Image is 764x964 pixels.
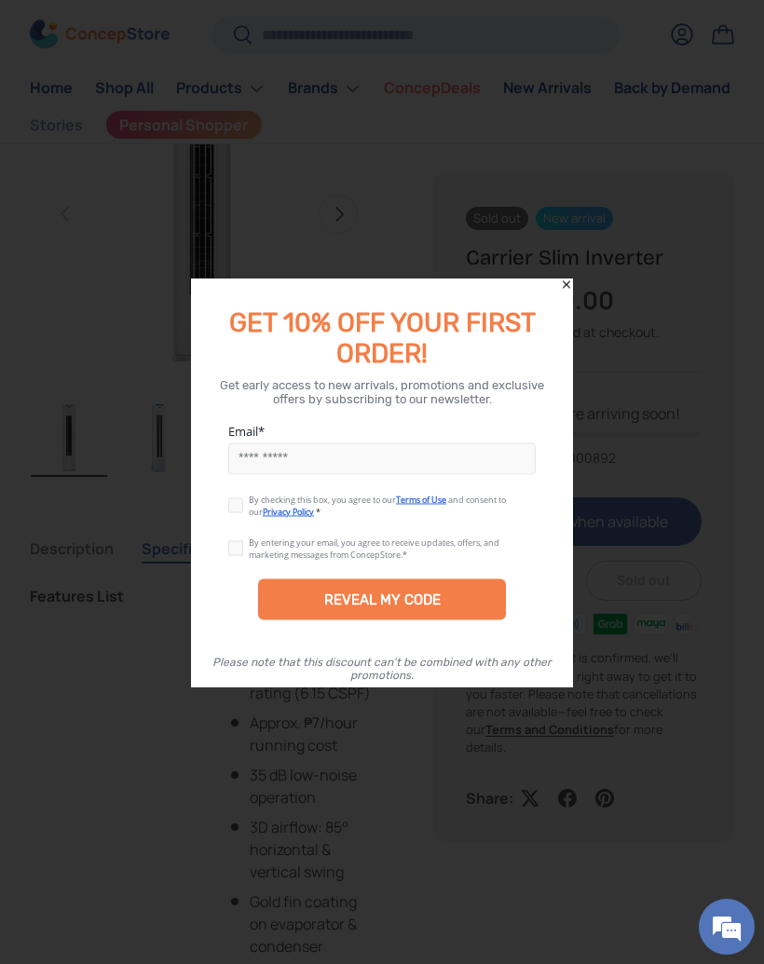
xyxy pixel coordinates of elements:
textarea: Type your message and hit 'Enter' [9,509,355,574]
div: Chat with us now [97,104,313,129]
div: Minimize live chat window [306,9,350,54]
div: Please note that this discount can’t be combined with any other promotions. [210,655,554,681]
div: REVEAL MY CODE [258,578,506,619]
span: and consent to our [249,493,506,517]
div: By entering your email, you agree to receive updates, offers, and marketing messages from ConcepS... [249,536,499,560]
span: We're online! [108,235,257,423]
div: Close [560,278,573,291]
span: By checking this box, you agree to our [249,493,396,505]
div: Get early access to new arrivals, promotions and exclusive offers by subscribing to our newsletter. [213,377,551,405]
label: Email [228,422,536,439]
div: REVEAL MY CODE [324,591,441,607]
span: GET 10% OFF YOUR FIRST ORDER! [229,306,536,368]
a: Terms of Use [396,493,446,505]
a: Privacy Policy [263,505,314,517]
